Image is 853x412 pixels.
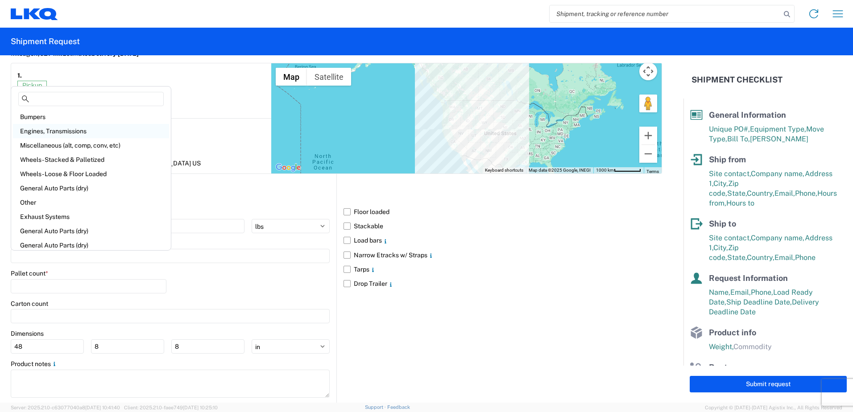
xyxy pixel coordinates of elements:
[639,62,657,80] button: Map camera controls
[713,179,728,188] span: City,
[639,127,657,144] button: Zoom in
[593,167,644,173] button: Map Scale: 1000 km per 57 pixels
[709,288,730,297] span: Name,
[17,81,47,90] span: Pickup
[747,189,774,198] span: Country,
[11,360,58,368] label: Product notes
[639,95,657,112] button: Drag Pegman onto the map to open Street View
[11,405,120,410] span: Server: 2025.21.0-c63077040a8
[709,234,751,242] span: Site contact,
[485,167,523,173] button: Keyboard shortcuts
[13,152,169,167] div: Wheels - Stacked & Palletized
[13,224,169,238] div: General Auto Parts (dry)
[727,253,747,262] span: State,
[709,110,786,119] span: General Information
[124,405,218,410] span: Client: 2025.21.0-faee749
[11,339,84,354] input: L
[750,135,808,143] span: [PERSON_NAME]
[13,210,169,224] div: Exhaust Systems
[11,300,48,308] label: Carton count
[709,342,733,351] span: Weight,
[344,205,662,219] label: Floor loaded
[774,253,795,262] span: Email,
[692,74,783,85] h2: Shipment Checklist
[705,404,842,412] span: Copyright © [DATE]-[DATE] Agistix Inc., All Rights Reserved
[639,145,657,163] button: Zoom out
[11,36,80,47] h2: Shipment Request
[550,5,781,22] input: Shipment, tracking or reference number
[273,162,303,173] img: Google
[795,189,817,198] span: Phone,
[733,342,772,351] span: Commodity
[750,125,806,133] span: Equipment Type,
[171,339,244,354] input: H
[646,169,659,174] a: Terms
[344,262,662,276] label: Tarps
[747,253,774,262] span: Country,
[17,70,22,81] strong: 1.
[13,110,169,124] div: Bumpers
[709,125,750,133] span: Unique PO#,
[795,253,816,262] span: Phone
[13,124,169,138] div: Engines, Transmissions
[13,195,169,210] div: Other
[344,248,662,262] label: Narrow Etracks w/ Straps
[13,181,169,195] div: General Auto Parts (dry)
[751,169,805,178] span: Company name,
[709,169,751,178] span: Site contact,
[596,168,614,173] span: 1000 km
[13,138,169,152] div: Miscellaneous (alt, comp, conv, etc)
[727,189,747,198] span: State,
[713,243,728,252] span: City,
[13,238,169,252] div: General Auto Parts (dry)
[11,330,44,338] label: Dimensions
[344,219,662,233] label: Stackable
[387,404,410,410] a: Feedback
[709,273,788,283] span: Request Information
[85,405,120,410] span: [DATE] 10:41:40
[726,298,792,306] span: Ship Deadline Date,
[751,234,805,242] span: Company name,
[709,328,756,337] span: Product info
[709,363,732,372] span: Route
[344,276,662,291] label: Drop Trailer
[365,404,387,410] a: Support
[273,162,303,173] a: Open this area in Google Maps (opens a new window)
[307,68,351,86] button: Show satellite imagery
[751,288,773,297] span: Phone,
[276,68,307,86] button: Show street map
[344,233,662,247] label: Load bars
[709,219,736,228] span: Ship to
[690,376,847,392] button: Submit request
[11,269,48,277] label: Pallet count
[727,135,750,143] span: Bill To,
[13,167,169,181] div: Wheels - Loose & Floor Loaded
[91,339,164,354] input: W
[774,189,795,198] span: Email,
[730,288,751,297] span: Email,
[726,199,754,207] span: Hours to
[709,155,746,164] span: Ship from
[183,405,218,410] span: [DATE] 10:25:10
[529,168,591,173] span: Map data ©2025 Google, INEGI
